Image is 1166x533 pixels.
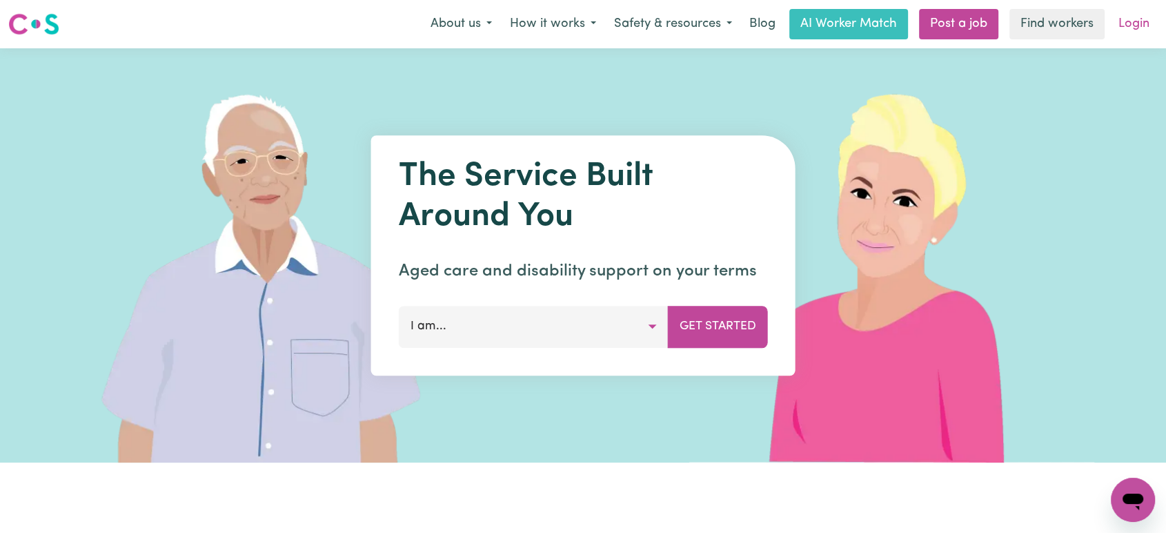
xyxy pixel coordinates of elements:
[741,9,784,39] a: Blog
[919,9,998,39] a: Post a job
[1009,9,1105,39] a: Find workers
[789,9,908,39] a: AI Worker Match
[501,10,605,39] button: How it works
[8,8,59,40] a: Careseekers logo
[8,12,59,37] img: Careseekers logo
[399,306,669,347] button: I am...
[1111,478,1155,522] iframe: Button to launch messaging window
[605,10,741,39] button: Safety & resources
[399,157,768,237] h1: The Service Built Around You
[668,306,768,347] button: Get Started
[1110,9,1158,39] a: Login
[422,10,501,39] button: About us
[399,259,768,284] p: Aged care and disability support on your terms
